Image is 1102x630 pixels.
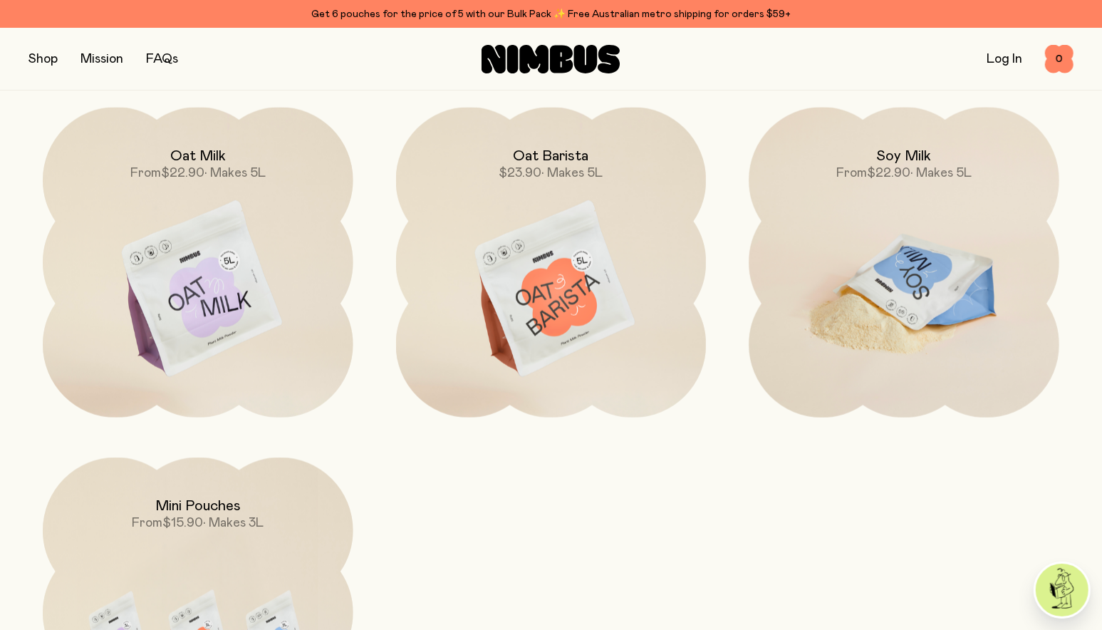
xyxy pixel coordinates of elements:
span: • Makes 5L [204,167,266,180]
h2: Oat Milk [170,148,226,165]
div: Get 6 pouches for the price of 5 with our Bulk Pack ✨ Free Australian metro shipping for orders $59+ [28,6,1074,23]
a: Mission [80,53,123,66]
h2: Oat Barista [513,148,588,165]
h2: Soy Milk [877,148,932,165]
span: From [836,167,867,180]
span: • Makes 3L [203,517,264,530]
span: $22.90 [161,167,204,180]
span: From [132,517,162,530]
h2: Mini Pouches [155,497,241,515]
a: Oat Barista$23.90• Makes 5L [396,108,707,418]
span: $15.90 [162,517,203,530]
img: agent [1036,564,1088,616]
span: $22.90 [867,167,910,180]
a: Log In [987,53,1022,66]
span: • Makes 5L [910,167,972,180]
a: Soy MilkFrom$22.90• Makes 5L [749,108,1059,418]
span: $23.90 [499,167,541,180]
span: From [130,167,161,180]
a: FAQs [146,53,178,66]
span: • Makes 5L [541,167,603,180]
button: 0 [1045,45,1074,73]
a: Oat MilkFrom$22.90• Makes 5L [43,108,353,418]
